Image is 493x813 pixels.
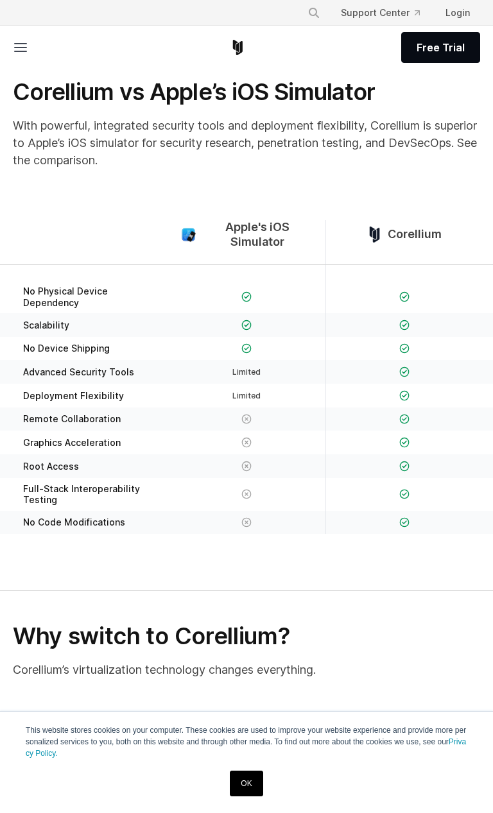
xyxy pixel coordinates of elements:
img: Checkmark [399,461,410,472]
p: This website stores cookies on your computer. These cookies are used to improve your website expe... [26,724,467,759]
img: Checkmark [399,320,410,330]
img: Checkmark [399,517,410,528]
img: Checkmark [399,489,410,500]
img: Checkmark [399,390,410,401]
a: Corellium Home [230,40,246,55]
span: Root Access [23,461,79,472]
a: Free Trial [401,32,480,63]
span: Full-Stack Interoperability Testing [23,483,155,506]
button: Search [302,1,325,24]
span: No Physical Device Dependency [23,286,155,308]
span: No Device Shipping [23,343,110,354]
p: Corellium’s virtualization technology changes everything. [13,661,316,678]
img: Checkmark [399,437,410,448]
a: Support Center [331,1,430,24]
h2: Why switch to Corellium? [13,622,316,650]
span: Graphics Acceleration [23,437,121,449]
img: X [241,437,252,448]
span: Limited [232,391,261,400]
img: X [241,517,252,528]
img: Checkmark [241,320,252,330]
img: X [241,461,252,472]
span: Advanced Security Tools [23,366,134,378]
a: Login [435,1,480,24]
img: Checkmark [399,366,410,377]
img: Checkmark [399,291,410,302]
span: No Code Modifications [23,517,125,528]
span: Limited [232,367,261,377]
div: Navigation Menu [297,1,480,24]
img: Checkmark [399,414,410,425]
img: X [241,489,252,500]
span: Corellium [388,227,442,242]
span: Remote Collaboration [23,413,121,425]
img: X [241,414,252,425]
img: Checkmark [399,343,410,354]
span: Scalability [23,320,69,331]
span: Free Trial [417,40,465,55]
h1: Corellium vs Apple’s iOS Simulator [13,78,480,107]
img: Checkmark [241,343,252,354]
span: Apple's iOS Simulator [202,220,312,249]
p: With powerful, integrated security tools and deployment flexibility, Corellium is superior to App... [13,117,480,169]
a: OK [230,771,263,796]
span: Deployment Flexibility [23,390,124,402]
img: compare_ios-simulator--large [180,227,196,243]
img: Checkmark [241,291,252,302]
